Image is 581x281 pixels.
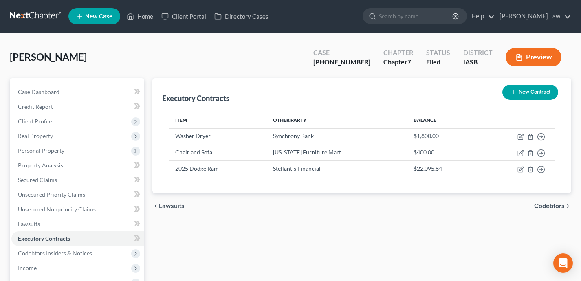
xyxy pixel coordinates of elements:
[18,191,85,198] span: Unsecured Priority Claims
[407,128,479,145] td: $1,800.00
[426,48,450,57] div: Status
[162,93,229,103] div: Executory Contracts
[534,203,571,209] button: Codebtors chevron_right
[11,99,144,114] a: Credit Report
[467,9,495,24] a: Help
[11,85,144,99] a: Case Dashboard
[11,217,144,231] a: Lawsuits
[123,9,157,24] a: Home
[266,112,407,128] th: Other Party
[313,48,370,57] div: Case
[85,13,112,20] span: New Case
[18,176,57,183] span: Secured Claims
[18,250,92,257] span: Codebtors Insiders & Notices
[11,202,144,217] a: Unsecured Nonpriority Claims
[379,9,453,24] input: Search by name...
[18,132,53,139] span: Real Property
[313,57,370,67] div: [PHONE_NUMBER]
[10,51,87,63] span: [PERSON_NAME]
[506,48,561,66] button: Preview
[565,203,571,209] i: chevron_right
[383,57,413,67] div: Chapter
[407,112,479,128] th: Balance
[18,118,52,125] span: Client Profile
[18,264,37,271] span: Income
[463,48,493,57] div: District
[407,58,411,66] span: 7
[266,145,407,161] td: [US_STATE] Furniture Mart
[18,206,96,213] span: Unsecured Nonpriority Claims
[11,158,144,173] a: Property Analysis
[407,145,479,161] td: $400.00
[463,57,493,67] div: IASB
[407,161,479,177] td: $22,095.84
[18,220,40,227] span: Lawsuits
[18,235,70,242] span: Executory Contracts
[266,128,407,145] td: Synchrony Bank
[18,103,53,110] span: Credit Report
[18,147,64,154] span: Personal Property
[159,203,185,209] span: Lawsuits
[426,57,450,67] div: Filed
[169,128,267,145] td: Washer Dryer
[495,9,571,24] a: [PERSON_NAME] Law
[534,203,565,209] span: Codebtors
[169,112,267,128] th: Item
[11,173,144,187] a: Secured Claims
[169,145,267,161] td: Chair and Sofa
[157,9,210,24] a: Client Portal
[11,231,144,246] a: Executory Contracts
[210,9,273,24] a: Directory Cases
[152,203,159,209] i: chevron_left
[11,187,144,202] a: Unsecured Priority Claims
[383,48,413,57] div: Chapter
[266,161,407,177] td: Stellantis Financial
[169,161,267,177] td: 2025 Dodge Ram
[502,85,558,100] button: New Contract
[152,203,185,209] button: chevron_left Lawsuits
[553,253,573,273] div: Open Intercom Messenger
[18,162,63,169] span: Property Analysis
[18,88,59,95] span: Case Dashboard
